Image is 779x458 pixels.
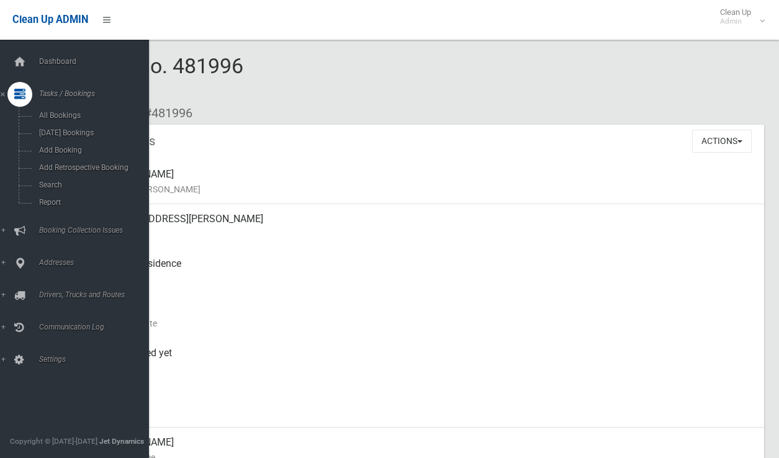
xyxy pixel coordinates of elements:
span: [DATE] Bookings [35,128,148,137]
small: Admin [720,17,751,26]
small: Collection Date [99,316,754,331]
span: Clean Up [714,7,763,26]
strong: Jet Dynamics [99,437,144,446]
span: Booking No. 481996 [55,53,243,102]
span: Search [35,181,148,189]
div: Front of Residence [99,249,754,294]
li: #481996 [135,102,192,125]
div: [STREET_ADDRESS][PERSON_NAME] [99,204,754,249]
div: [DATE] [99,294,754,338]
div: [PERSON_NAME] [99,159,754,204]
span: Dashboard [35,57,158,66]
span: Add Booking [35,146,148,155]
small: Address [99,227,754,241]
span: Communication Log [35,323,158,331]
span: All Bookings [35,111,148,120]
small: Zone [99,405,754,420]
div: [DATE] [99,383,754,428]
span: Tasks / Bookings [35,89,158,98]
span: Addresses [35,258,158,267]
span: Report [35,198,148,207]
span: Settings [35,355,158,364]
div: Not collected yet [99,338,754,383]
small: Collected At [99,361,754,375]
button: Actions [692,130,752,153]
small: Name of [PERSON_NAME] [99,182,754,197]
span: Booking Collection Issues [35,226,158,235]
span: Copyright © [DATE]-[DATE] [10,437,97,446]
span: Drivers, Trucks and Routes [35,290,158,299]
span: Clean Up ADMIN [12,14,88,25]
span: Add Retrospective Booking [35,163,148,172]
small: Pickup Point [99,271,754,286]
